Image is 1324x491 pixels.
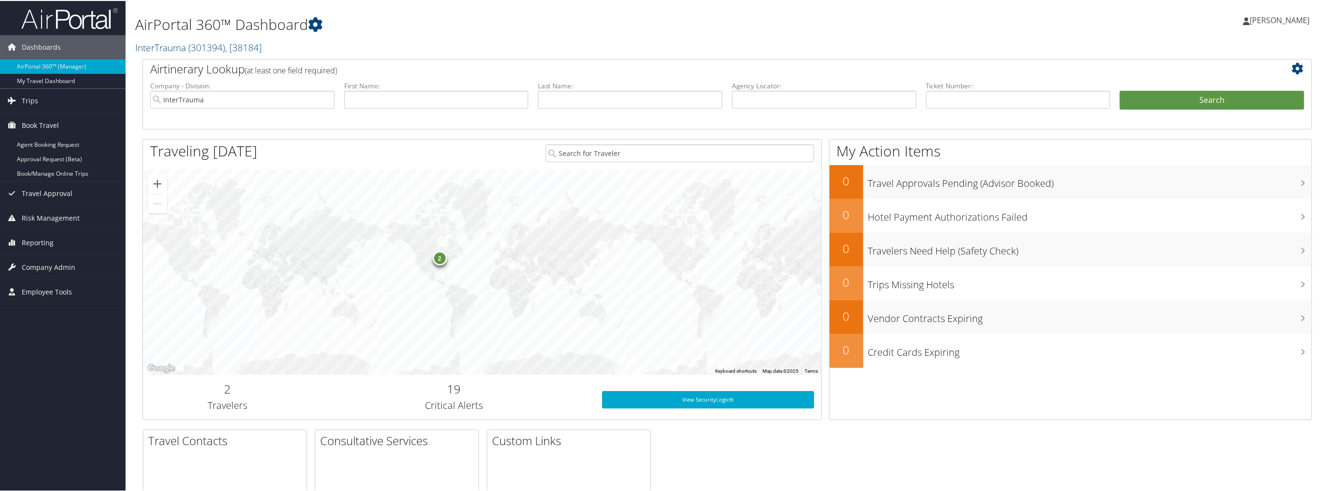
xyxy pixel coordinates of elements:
button: Zoom in [148,173,167,193]
h2: Travel Contacts [148,432,307,448]
h1: My Action Items [830,140,1311,160]
span: Trips [22,88,38,112]
label: Ticket Number: [926,80,1111,90]
button: Search [1120,90,1304,109]
span: Dashboards [22,34,61,58]
h2: 0 [830,307,863,323]
span: Map data ©2025 [763,367,799,373]
img: Google [145,361,177,374]
span: (at least one field required) [245,64,337,75]
div: 2 [433,250,447,264]
span: Reporting [22,230,54,254]
h3: Travelers [150,398,305,411]
label: Company - Division: [150,80,335,90]
a: 0Vendor Contracts Expiring [830,299,1311,333]
h2: Consultative Services [320,432,479,448]
a: InterTrauma [135,40,262,53]
label: Agency Locator: [732,80,916,90]
h2: 0 [830,273,863,290]
h3: Travelers Need Help (Safety Check) [868,238,1311,257]
input: Search for Traveler [546,143,814,161]
a: 0Trips Missing Hotels [830,266,1311,299]
span: [PERSON_NAME] [1250,14,1310,25]
a: Open this area in Google Maps (opens a new window) [145,361,177,374]
span: Book Travel [22,112,59,137]
span: Travel Approval [22,181,72,205]
h3: Travel Approvals Pending (Advisor Booked) [868,171,1311,189]
span: , [ 38184 ] [225,40,262,53]
h2: Custom Links [492,432,650,448]
h3: Trips Missing Hotels [868,272,1311,291]
h3: Credit Cards Expiring [868,340,1311,358]
label: Last Name: [538,80,722,90]
a: 0Travelers Need Help (Safety Check) [830,232,1311,266]
a: 0Credit Cards Expiring [830,333,1311,367]
h2: 0 [830,239,863,256]
button: Keyboard shortcuts [716,367,757,374]
a: [PERSON_NAME] [1243,5,1319,34]
h2: 19 [320,380,588,396]
img: airportal-logo.png [21,6,118,29]
h1: Traveling [DATE] [150,140,257,160]
a: 0Travel Approvals Pending (Advisor Booked) [830,164,1311,198]
span: Company Admin [22,254,75,279]
button: Zoom out [148,193,167,212]
h2: 0 [830,341,863,357]
h1: AirPortal 360™ Dashboard [135,14,925,34]
span: Employee Tools [22,279,72,303]
span: Risk Management [22,205,80,229]
span: ( 301394 ) [188,40,225,53]
label: First Name: [344,80,529,90]
h2: 0 [830,172,863,188]
h3: Critical Alerts [320,398,588,411]
h2: 2 [150,380,305,396]
h3: Vendor Contracts Expiring [868,306,1311,324]
h2: 0 [830,206,863,222]
h3: Hotel Payment Authorizations Failed [868,205,1311,223]
a: 0Hotel Payment Authorizations Failed [830,198,1311,232]
h2: Airtinerary Lookup [150,60,1207,76]
a: View SecurityLogic® [602,390,814,407]
a: Terms (opens in new tab) [805,367,818,373]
